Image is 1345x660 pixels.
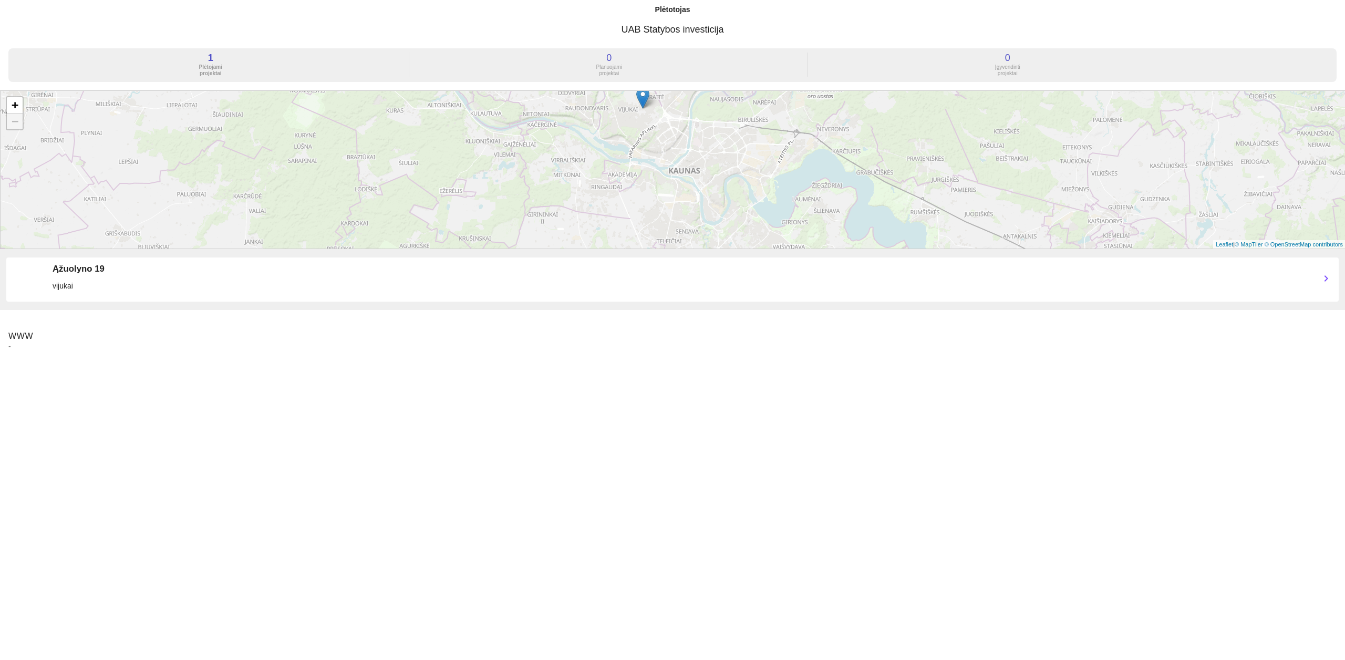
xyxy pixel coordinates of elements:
[810,53,1206,63] div: 0
[1265,241,1343,247] a: © OpenStreetMap contributors
[810,64,1206,77] div: Įgyvendinti projektai
[1216,241,1233,247] a: Leaflet
[655,4,690,15] div: Plėtotojas
[8,342,1337,351] span: -
[7,97,23,114] a: Zoom in
[13,64,409,77] div: Plėtojami projektai
[1235,241,1263,247] a: © MapTiler
[411,53,807,63] div: 0
[8,19,1337,40] h3: UAB Statybos investicija
[13,53,409,63] div: 1
[1320,272,1332,285] i: chevron_right
[810,68,1206,77] a: 0 Įgyvendintiprojektai
[411,64,807,77] div: Planuojami projektai
[13,68,411,77] a: 1 Plėtojamiprojektai
[53,264,1311,274] div: Ąžuolyno 19
[53,281,1311,291] div: vijukai
[8,332,33,341] span: WWW
[7,114,23,129] a: Zoom out
[1320,278,1332,286] a: chevron_right
[411,68,809,77] a: 0 Planuojamiprojektai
